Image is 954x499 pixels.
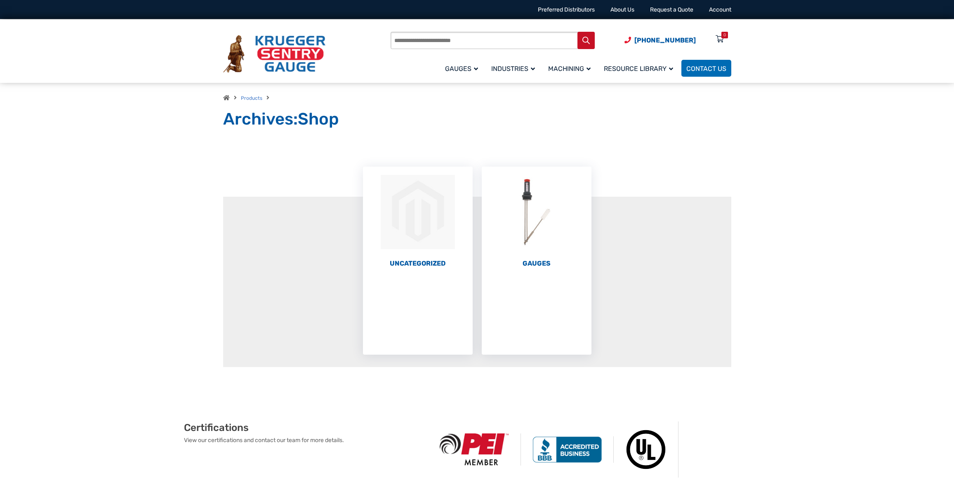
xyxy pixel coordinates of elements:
img: Uncategorized [363,167,473,257]
h2: Certifications [184,421,428,434]
p: View our certifications and contact our team for more details. [184,436,428,445]
h1: Archives: [223,109,731,129]
a: Phone Number (920) 434-8860 [624,35,696,45]
a: Machining [543,59,599,78]
a: Visit product category Gauges [482,167,591,268]
a: Gauges [440,59,486,78]
a: Account [709,6,731,13]
h2: Uncategorized [363,259,473,268]
span: Gauges [445,65,478,73]
span: Shop [298,109,339,129]
img: Gauges [482,167,591,257]
span: Industries [491,65,535,73]
a: Visit product category Uncategorized [363,167,473,268]
a: Resource Library [599,59,681,78]
img: BBB [521,436,614,463]
a: Request a Quote [650,6,693,13]
div: 0 [723,32,726,38]
a: Preferred Distributors [538,6,595,13]
span: Resource Library [604,65,673,73]
span: Contact Us [686,65,726,73]
img: PEI Member [428,433,521,465]
img: Krueger Sentry Gauge [223,35,325,73]
h2: Gauges [482,259,591,268]
a: About Us [610,6,634,13]
span: Machining [548,65,591,73]
span: [PHONE_NUMBER] [634,36,696,44]
a: Products [241,95,262,101]
a: Industries [486,59,543,78]
img: Underwriters Laboratories [614,421,678,478]
a: Contact Us [681,60,731,77]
